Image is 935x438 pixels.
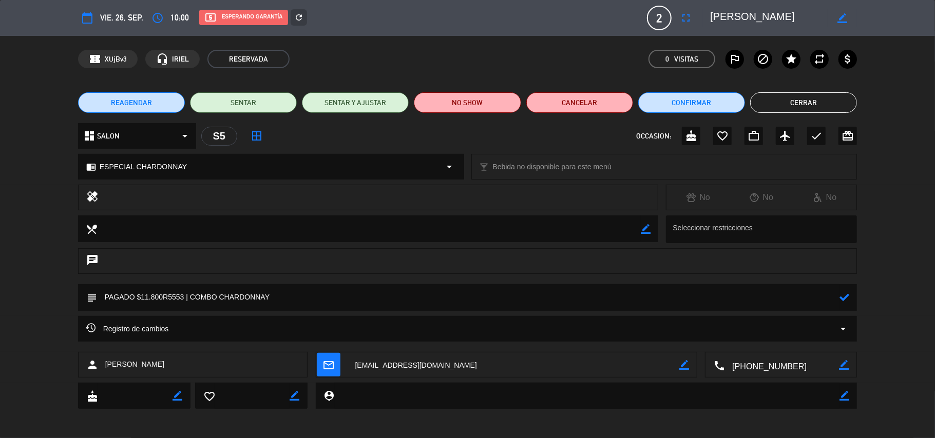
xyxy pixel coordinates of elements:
span: ESPECIAL CHARDONNAY [100,161,187,173]
i: border_all [251,130,263,142]
i: cake [86,390,98,402]
i: arrow_drop_down [444,161,456,173]
span: vie. 26, sep. [100,11,143,25]
span: 2 [647,6,672,30]
button: Cancelar [526,92,633,113]
i: work_outline [748,130,760,142]
button: Confirmar [638,92,745,113]
i: dashboard [83,130,96,142]
div: No [730,191,793,204]
i: border_color [839,391,849,401]
i: local_bar [480,162,489,172]
i: border_color [173,391,182,401]
i: person_pin [323,390,335,401]
button: calendar_today [78,9,97,27]
button: NO SHOW [414,92,521,113]
span: [PERSON_NAME] [105,359,164,370]
i: outlined_flag [729,53,741,65]
i: arrow_drop_down [837,323,849,335]
button: access_time [148,9,167,27]
button: REAGENDAR [78,92,185,113]
i: healing [86,190,99,205]
span: confirmation_number [89,53,101,65]
span: Registro de cambios [86,323,169,335]
i: subject [86,292,97,303]
i: person [86,359,99,371]
i: star [785,53,797,65]
i: arrow_drop_down [179,130,191,142]
i: access_time [151,12,164,24]
i: border_color [290,391,299,401]
i: block [757,53,769,65]
button: fullscreen [677,9,695,27]
i: favorite_border [203,390,215,402]
div: No [666,191,730,204]
button: SENTAR [190,92,297,113]
i: favorite_border [716,130,729,142]
span: OCCASION: [636,130,671,142]
i: chat [86,254,99,268]
div: No [793,191,856,204]
i: local_atm [204,11,217,24]
i: mail_outline [323,359,334,370]
span: IRIEL [172,53,189,65]
em: Visitas [674,53,698,65]
i: headset_mic [156,53,168,65]
i: border_color [837,13,847,23]
i: local_phone [713,360,724,371]
i: calendar_today [81,12,93,24]
span: XUjBv3 [105,53,127,65]
button: Cerrar [750,92,857,113]
i: card_giftcard [842,130,854,142]
i: cake [685,130,697,142]
i: fullscreen [680,12,692,24]
div: S5 [201,127,237,146]
i: refresh [294,13,303,22]
button: SENTAR Y AJUSTAR [302,92,409,113]
i: border_color [641,224,651,234]
span: RESERVADA [207,50,290,68]
span: 10:00 [170,11,189,25]
i: check [810,130,823,142]
i: border_color [679,360,689,370]
span: REAGENDAR [111,97,152,108]
i: attach_money [842,53,854,65]
span: 0 [665,53,669,65]
span: SALON [97,130,120,142]
i: airplanemode_active [779,130,791,142]
i: local_dining [86,223,97,234]
i: chrome_reader_mode [86,162,96,172]
i: repeat [813,53,826,65]
span: Bebida no disponible para este menú [493,161,612,173]
div: Esperando garantía [199,10,288,25]
i: border_color [839,360,849,370]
